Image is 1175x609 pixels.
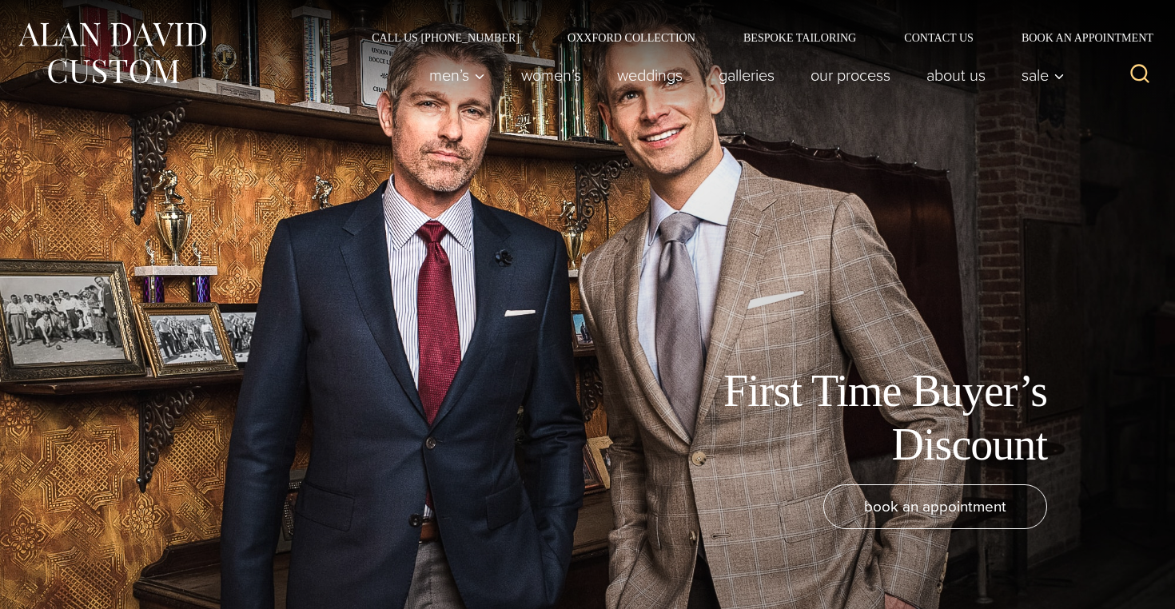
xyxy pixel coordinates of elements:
span: book an appointment [864,495,1006,518]
a: About Us [909,59,1004,91]
a: Our Process [793,59,909,91]
a: Bespoke Tailoring [719,32,880,43]
button: View Search Form [1121,56,1159,94]
a: book an appointment [823,484,1047,529]
a: Book an Appointment [998,32,1159,43]
a: Call Us [PHONE_NUMBER] [348,32,544,43]
a: weddings [599,59,701,91]
a: Oxxford Collection [544,32,719,43]
a: Galleries [701,59,793,91]
img: Alan David Custom [16,18,208,89]
span: Sale [1022,67,1065,83]
a: Contact Us [880,32,998,43]
nav: Secondary Navigation [348,32,1159,43]
nav: Primary Navigation [412,59,1073,91]
a: Women’s [504,59,599,91]
h1: First Time Buyer’s Discount [687,364,1047,472]
span: Men’s [429,67,485,83]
